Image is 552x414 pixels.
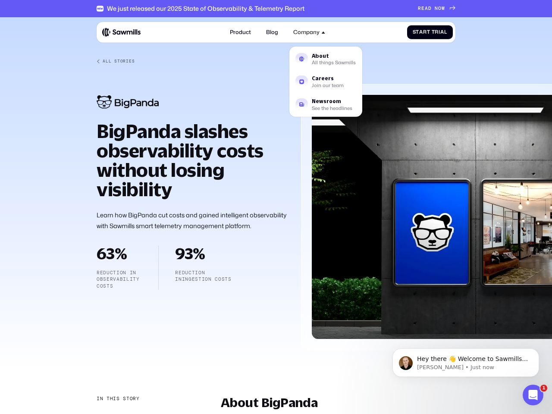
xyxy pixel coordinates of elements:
[291,71,360,92] a: CareersJoin our team
[312,76,344,81] div: Careers
[97,395,140,402] div: In this story
[425,6,428,11] span: A
[312,99,352,104] div: Newsroom
[428,6,432,11] span: D
[435,6,438,11] span: N
[379,330,552,391] iframe: Intercom notifications message
[442,6,445,11] span: W
[226,25,255,40] a: Product
[289,25,329,40] div: Company
[418,6,421,11] span: R
[407,25,453,39] a: StartTrial
[289,40,362,117] nav: Company
[540,385,547,392] span: 1
[221,395,455,409] h2: About BigPanda
[523,385,543,405] iframe: Intercom live chat
[312,60,356,65] div: All things Sawmills
[97,59,455,64] a: All Stories
[440,29,444,35] span: a
[416,29,419,35] span: t
[175,270,232,283] p: reduction iningestion costs
[438,6,442,11] span: O
[439,29,440,35] span: i
[262,25,282,40] a: Blog
[435,29,439,35] span: r
[432,29,435,35] span: T
[291,49,360,69] a: AboutAll things Sawmills
[423,29,427,35] span: r
[97,121,288,199] h1: BigPanda slashes observability costs without losing visibility
[312,83,344,87] div: Join our team
[421,6,425,11] span: E
[312,53,356,58] div: About
[107,5,304,12] div: We just released our 2025 State of Observability & Telemetry Report
[175,245,232,261] h2: 93%
[419,29,423,35] span: a
[97,210,288,232] p: Learn how BigPanda cut costs and gained intelligent observability with Sawmills smart telemetry m...
[293,29,320,35] div: Company
[312,106,352,110] div: See the headlines
[97,245,142,261] h2: 63%
[427,29,430,35] span: t
[444,29,447,35] span: l
[291,94,360,115] a: NewsroomSee the headlines
[413,29,416,35] span: S
[418,6,455,11] a: READNOW
[103,59,135,64] div: All Stories
[97,270,142,290] p: Reduction in observability costs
